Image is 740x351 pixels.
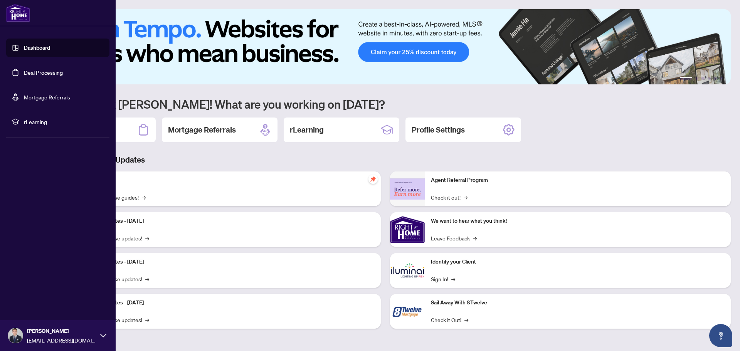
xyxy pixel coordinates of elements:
p: Platform Updates - [DATE] [81,258,375,266]
a: Mortgage Referrals [24,94,70,101]
h3: Brokerage & Industry Updates [40,155,731,165]
p: Agent Referral Program [431,176,725,185]
a: Leave Feedback→ [431,234,477,242]
span: [PERSON_NAME] [27,327,96,335]
span: pushpin [368,175,378,184]
span: [EMAIL_ADDRESS][DOMAIN_NAME] [27,336,96,344]
a: Check it out!→ [431,193,468,202]
button: 5 [714,77,717,80]
img: logo [6,4,30,22]
a: Deal Processing [24,69,63,76]
span: → [142,193,146,202]
p: Self-Help [81,176,375,185]
h2: rLearning [290,124,324,135]
button: 4 [708,77,711,80]
img: Profile Icon [8,328,23,343]
span: → [451,275,455,283]
img: Identify your Client [390,253,425,288]
p: Platform Updates - [DATE] [81,299,375,307]
span: rLearning [24,118,104,126]
button: 3 [701,77,705,80]
a: Check it Out!→ [431,316,468,324]
a: Sign In!→ [431,275,455,283]
span: → [145,316,149,324]
span: → [464,193,468,202]
h2: Mortgage Referrals [168,124,236,135]
a: Dashboard [24,44,50,51]
p: Identify your Client [431,258,725,266]
button: 6 [720,77,723,80]
span: → [145,275,149,283]
span: → [145,234,149,242]
img: We want to hear what you think! [390,212,425,247]
img: Agent Referral Program [390,178,425,200]
button: Open asap [709,324,732,347]
p: We want to hear what you think! [431,217,725,225]
span: → [473,234,477,242]
h1: Welcome back [PERSON_NAME]! What are you working on [DATE]? [40,97,731,111]
span: → [464,316,468,324]
p: Sail Away With 8Twelve [431,299,725,307]
button: 1 [680,77,692,80]
button: 2 [695,77,698,80]
img: Slide 0 [40,9,731,84]
h2: Profile Settings [412,124,465,135]
img: Sail Away With 8Twelve [390,294,425,329]
p: Platform Updates - [DATE] [81,217,375,225]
